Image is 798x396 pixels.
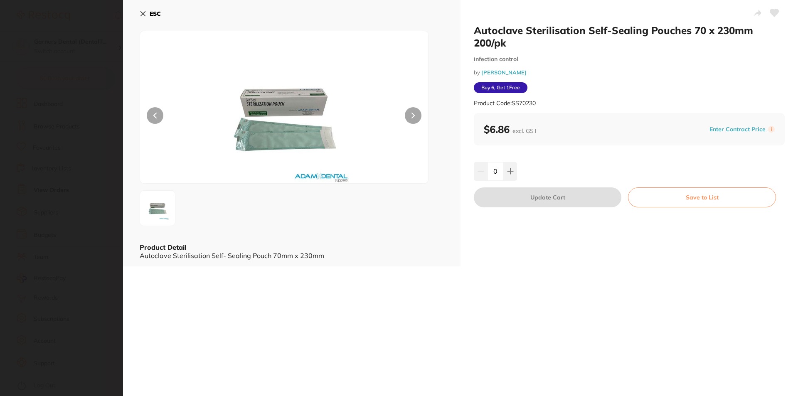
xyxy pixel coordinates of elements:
h2: Autoclave Sterilisation Self-Sealing Pouches 70 x 230mm 200/pk [474,24,785,49]
span: Buy 6, Get 1 Free [474,82,527,93]
button: Save to List [628,187,776,207]
span: excl. GST [512,127,537,135]
small: infection control [474,56,785,63]
small: Product Code: SS70230 [474,100,536,107]
b: $6.86 [484,123,537,135]
img: MzAuanBn [198,52,371,183]
a: [PERSON_NAME] [481,69,527,76]
button: ESC [140,7,161,21]
div: Autoclave Sterilisation Self- Sealing Pouch 70mm x 230mm [140,252,444,259]
label: i [768,126,775,133]
small: by [474,69,785,76]
button: Update Cart [474,187,621,207]
b: ESC [150,10,161,17]
b: Product Detail [140,243,186,251]
img: MzAuanBn [143,193,172,223]
button: Enter Contract Price [707,125,768,133]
